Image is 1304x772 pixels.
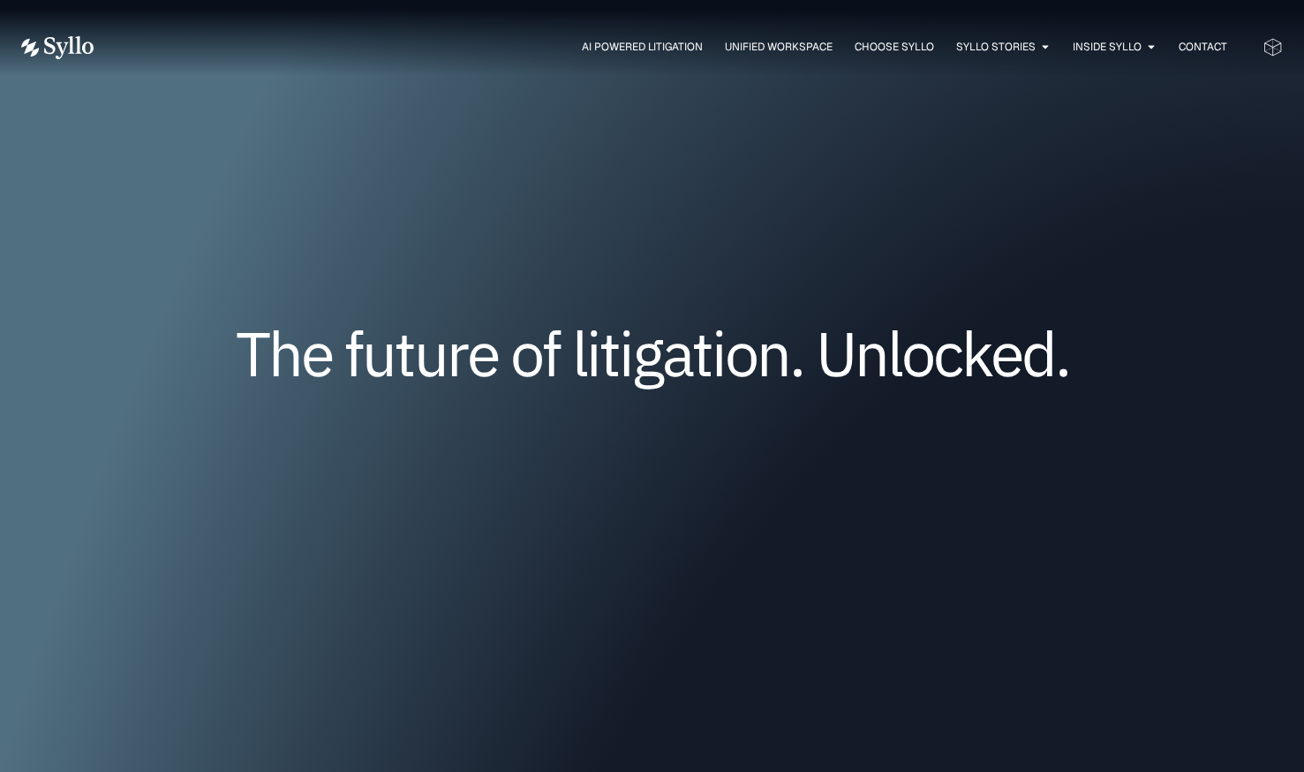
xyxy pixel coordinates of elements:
[1179,39,1227,55] a: Contact
[855,39,934,55] a: Choose Syllo
[21,36,94,59] img: Vector
[129,39,1227,56] div: Menu Toggle
[725,39,833,55] a: Unified Workspace
[127,324,1177,382] h1: The future of litigation. Unlocked.
[1073,39,1142,55] a: Inside Syllo
[129,39,1227,56] nav: Menu
[582,39,703,55] a: AI Powered Litigation
[956,39,1036,55] a: Syllo Stories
